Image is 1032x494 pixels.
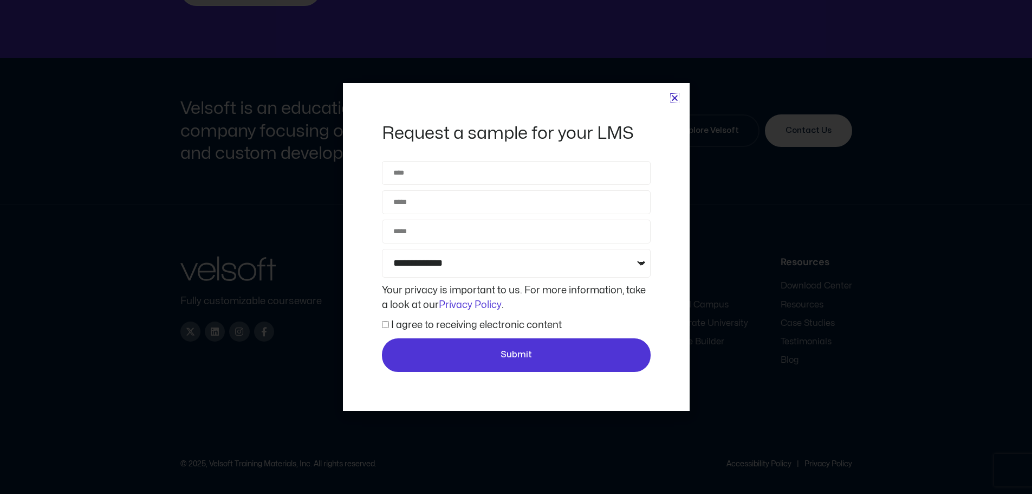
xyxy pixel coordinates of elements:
[391,320,562,330] label: I agree to receiving electronic content
[501,348,532,362] span: Submit
[379,283,653,312] div: Your privacy is important to us. For more information, take a look at our .
[671,94,679,102] a: Close
[382,122,651,145] h2: Request a sample for your LMS
[439,300,502,310] a: Privacy Policy
[382,338,651,372] button: Submit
